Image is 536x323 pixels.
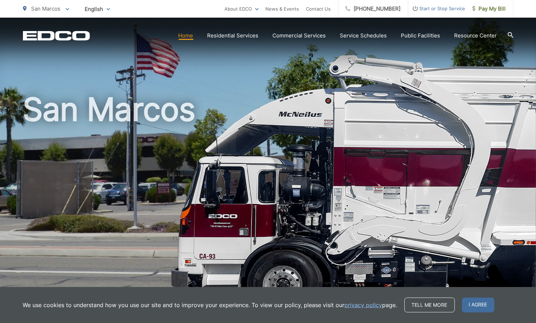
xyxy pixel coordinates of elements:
a: privacy policy [345,301,383,309]
span: San Marcos [31,5,61,12]
span: I agree [462,298,494,312]
a: EDCD logo. Return to the homepage. [23,31,90,41]
a: Resource Center [454,31,497,40]
p: We use cookies to understand how you use our site and to improve your experience. To view our pol... [23,301,397,309]
span: English [80,3,115,15]
a: News & Events [266,5,299,13]
h1: San Marcos [23,92,513,315]
a: Public Facilities [401,31,440,40]
a: Tell me more [404,298,455,312]
a: Commercial Services [273,31,326,40]
a: Service Schedules [340,31,387,40]
span: Pay My Bill [472,5,506,13]
a: About EDCO [225,5,259,13]
a: Home [179,31,193,40]
a: Contact Us [306,5,331,13]
a: Residential Services [207,31,259,40]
